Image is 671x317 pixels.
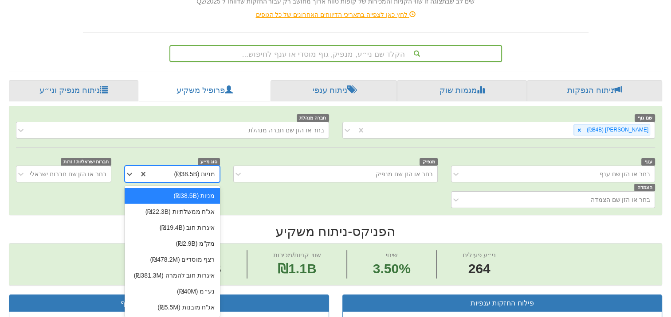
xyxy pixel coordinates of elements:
[463,259,496,278] span: 264
[376,170,433,178] div: בחר או הזן שם מנפיק
[125,299,220,315] div: אג"ח מובנות (₪5.5M)
[125,220,220,236] div: איגרות חוב (₪19.4B)
[634,184,655,191] span: הצמדה
[420,158,438,166] span: מנפיק
[125,236,220,251] div: מק"מ (₪2.9B)
[248,126,324,135] div: בחר או הזן שם חברה מנהלת
[349,299,655,307] h3: פילוח החזקות ענפיות
[9,224,662,239] h2: הפניקס - ניתוח משקיע
[527,80,662,101] a: ניתוח הנפקות
[635,114,655,122] span: שם גוף
[278,261,316,276] span: ₪1.1B
[125,267,220,283] div: איגרות חוב להמרה (₪381.3M)
[590,195,650,204] div: בחר או הזן שם הצמדה
[125,188,220,204] div: מניות (₪38.5B)
[7,170,106,178] div: בחר או הזן שם חברות ישראליות / זרות
[9,80,138,101] a: ניתוח מנפיק וני״ע
[198,158,220,166] span: סוג ני״ע
[61,158,111,166] span: חברות ישראליות / זרות
[76,10,595,19] div: לחץ כאן לצפייה בתאריכי הדיווחים האחרונים של כל הגופים
[463,251,496,259] span: ני״ע פעילים
[125,204,220,220] div: אג"ח ממשלתיות (₪22.3B)
[386,251,398,259] span: שינוי
[138,80,271,101] a: פרופיל משקיע
[397,80,527,101] a: מגמות שוק
[273,251,321,259] span: שווי קניות/מכירות
[584,125,650,135] div: [PERSON_NAME] (₪84B)
[16,299,322,307] h3: קניות ומכירות בולטות ברמת ענף
[599,170,650,178] div: בחר או הזן שם ענף
[271,80,397,101] a: ניתוח ענפי
[125,283,220,299] div: נע״מ (₪40M)
[125,251,220,267] div: רצף מוסדיים (₪478.2M)
[170,46,501,61] div: הקלד שם ני״ע, מנפיק, גוף מוסדי או ענף לחיפוש...
[641,158,655,166] span: ענף
[174,170,216,178] div: מניות (₪38.5B)
[297,114,329,122] span: חברה מנהלת
[373,259,411,278] span: 3.50%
